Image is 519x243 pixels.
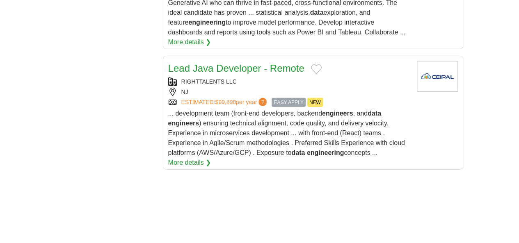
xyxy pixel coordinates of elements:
[168,120,199,127] strong: engineers
[168,110,405,156] span: ... development team (front-end developers, backend , and ) ensuring technical alignment, code qu...
[188,19,226,26] strong: engineering
[168,77,410,86] div: RIGHTTALENTS LLC
[322,110,353,117] strong: engineers
[258,98,267,106] span: ?
[307,98,323,107] span: NEW
[368,110,381,117] strong: data
[168,158,211,168] a: More details ❯
[417,61,458,92] img: Company logo
[291,149,305,156] strong: data
[215,99,236,105] span: $99,898
[168,37,211,47] a: More details ❯
[307,149,344,156] strong: engineering
[168,88,410,96] div: NJ
[311,64,322,74] button: Add to favorite jobs
[181,98,269,107] a: ESTIMATED:$99,898per year?
[310,9,323,16] strong: data
[168,63,304,74] a: Lead Java Developer - Remote
[272,98,305,107] span: EASY APPLY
